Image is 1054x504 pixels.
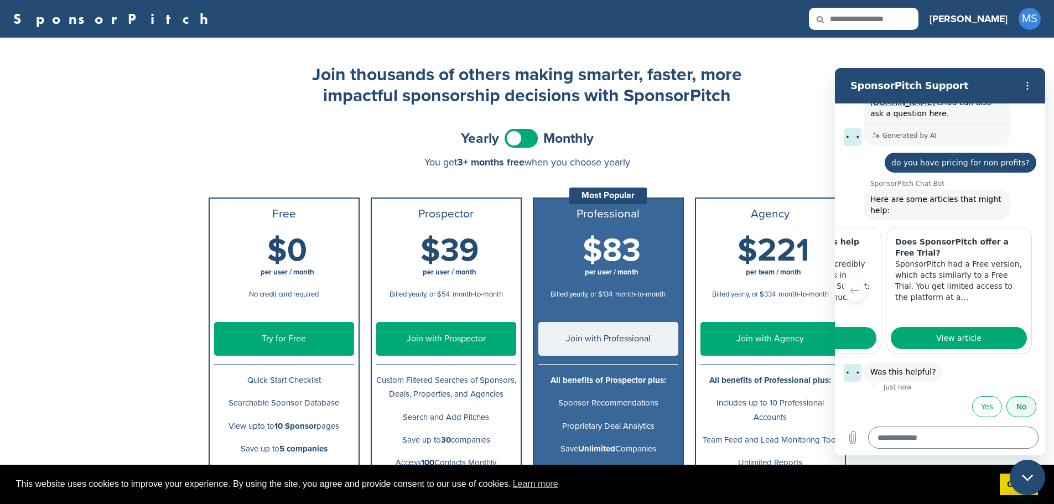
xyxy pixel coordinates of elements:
[578,444,615,454] b: Unlimited
[835,68,1045,455] iframe: Messaging window
[441,435,451,445] b: 30
[376,322,516,356] a: Join with Prospector
[538,442,678,456] p: Save Companies
[615,290,666,299] span: month-to-month
[420,231,479,270] span: $39
[700,207,840,221] h3: Agency
[709,375,831,385] b: All benefits of Professional plus:
[700,396,840,424] p: Includes up to 10 Professional Accounts
[214,207,354,221] h3: Free
[700,433,840,447] p: Team Feed and Lead Monitoring Tool
[274,421,316,431] b: 10 Sponsor
[214,373,354,387] p: Quick Start Checklist
[376,456,516,470] p: Access Contacts Monthly
[569,188,647,204] div: Most Popular
[214,419,354,433] p: View upto to pages
[279,444,328,454] b: 5 companies
[306,64,749,107] h2: Join thousands of others making smarter, faster, more impactful sponsorship decisions with Sponso...
[1010,460,1045,495] iframe: Button to launch messaging window, conversation in progress
[538,419,678,433] p: Proprietary Deal Analytics
[551,290,612,299] span: Billed yearly, or $134
[261,268,314,277] span: per user / month
[700,322,840,356] a: Join with Agency
[778,290,829,299] span: month-to-month
[457,156,525,168] span: 3+ months free
[746,268,801,277] span: per team / month
[583,231,641,270] span: $83
[376,207,516,221] h3: Prospector
[461,132,499,146] span: Yearly
[423,268,476,277] span: per user / month
[421,458,434,467] b: 100
[538,207,678,221] h3: Professional
[453,290,503,299] span: month-to-month
[712,290,776,299] span: Billed yearly, or $334
[551,375,666,385] b: All benefits of Prospector plus:
[700,456,840,470] p: Unlimited Reports
[376,373,516,401] p: Custom Filtered Searches of Sponsors, Deals, Properties, and Agencies
[543,132,594,146] span: Monthly
[209,157,846,168] div: You get when you choose yearly
[538,322,678,356] a: Join with Professional
[930,7,1008,31] a: [PERSON_NAME]
[585,268,638,277] span: per user / month
[214,442,354,456] p: Save up to
[511,476,560,492] a: learn more about cookies
[16,476,991,492] span: This website uses cookies to improve your experience. By using the site, you agree and provide co...
[1000,474,1038,496] a: dismiss cookie message
[13,12,215,26] a: SponsorPitch
[1019,8,1041,30] span: MS
[930,11,1008,27] h3: [PERSON_NAME]
[390,290,450,299] span: Billed yearly, or $54
[376,411,516,424] p: Search and Add Pitches
[376,433,516,447] p: Save up to companies
[738,231,809,270] span: $221
[267,231,307,270] span: $0
[214,396,354,410] p: Searchable Sponsor Database
[214,322,354,356] a: Try for Free
[249,290,319,299] span: No credit card required
[538,396,678,410] p: Sponsor Recommendations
